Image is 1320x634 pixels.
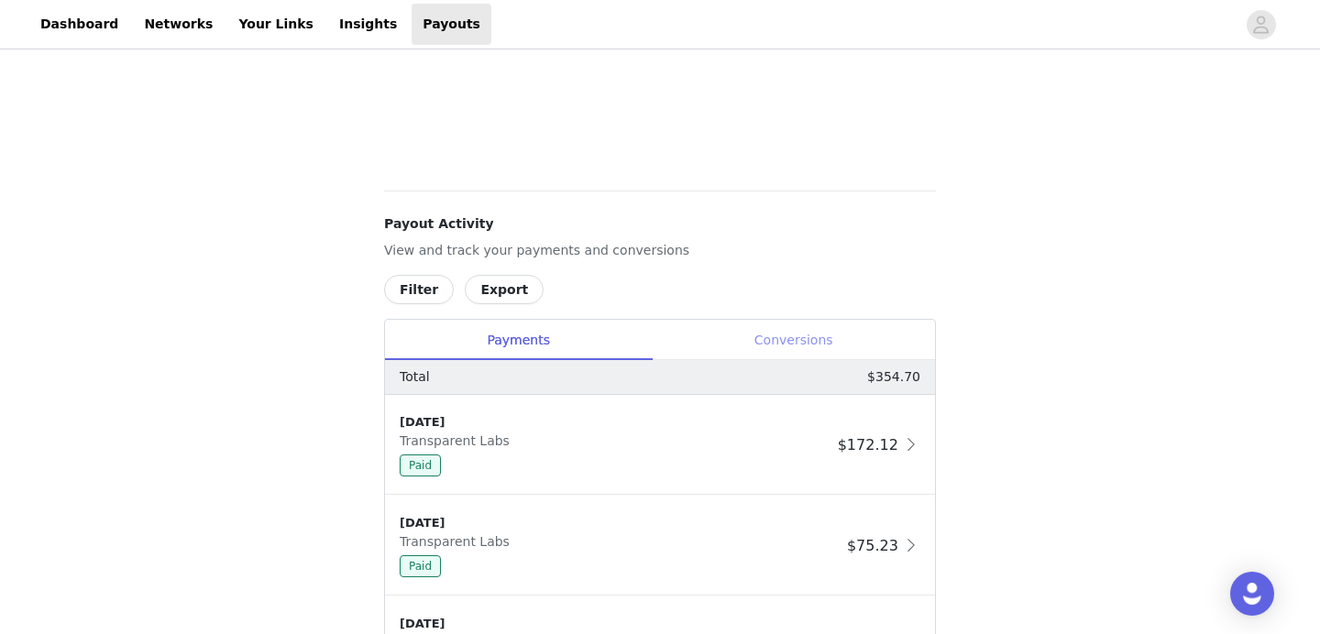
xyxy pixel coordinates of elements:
[133,4,224,45] a: Networks
[838,436,898,454] span: $172.12
[400,454,441,476] span: Paid
[385,395,935,496] div: clickable-list-item
[384,214,936,234] h4: Payout Activity
[400,555,441,577] span: Paid
[867,367,920,387] p: $354.70
[400,367,430,387] p: Total
[385,320,652,361] div: Payments
[400,413,830,432] div: [DATE]
[652,320,935,361] div: Conversions
[1252,10,1270,39] div: avatar
[328,4,408,45] a: Insights
[465,275,544,304] button: Export
[400,615,849,633] div: [DATE]
[412,4,491,45] a: Payouts
[384,241,936,260] p: View and track your payments and conversions
[400,534,517,549] span: Transparent Labs
[385,496,935,596] div: clickable-list-item
[1230,572,1274,616] div: Open Intercom Messenger
[847,537,898,554] span: $75.23
[400,514,840,532] div: [DATE]
[29,4,129,45] a: Dashboard
[400,433,517,448] span: Transparent Labs
[384,275,454,304] button: Filter
[227,4,324,45] a: Your Links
